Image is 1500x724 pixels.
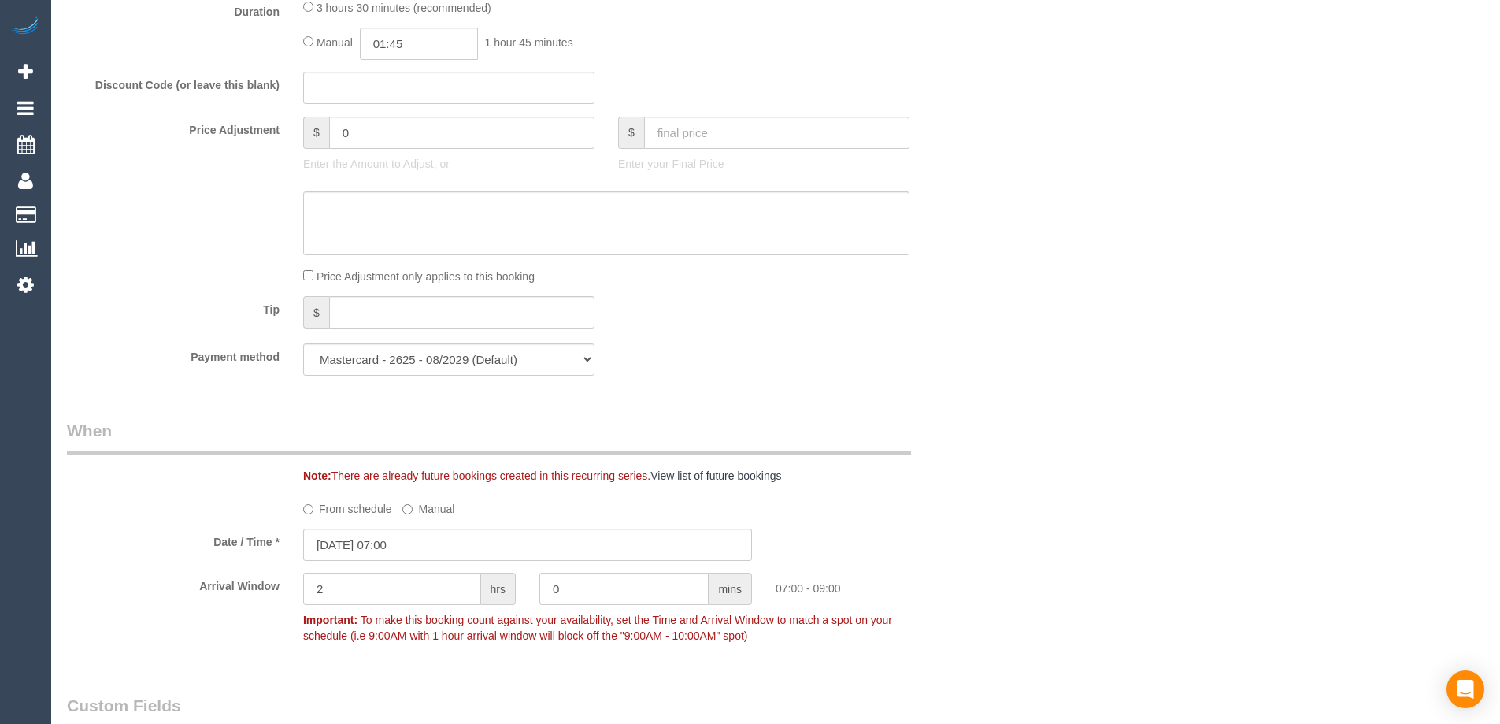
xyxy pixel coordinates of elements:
div: 07:00 - 09:00 [764,573,1000,596]
label: Arrival Window [55,573,291,594]
span: $ [303,117,329,149]
span: Price Adjustment only applies to this booking [317,270,535,283]
span: 3 hours 30 minutes (recommended) [317,2,491,14]
label: Price Adjustment [55,117,291,138]
strong: Important: [303,614,357,626]
input: final price [644,117,909,149]
span: Manual [317,36,353,49]
legend: When [67,419,911,455]
label: Payment method [55,343,291,365]
p: Enter your Final Price [618,156,909,172]
span: $ [618,117,644,149]
label: Date / Time * [55,529,291,550]
span: $ [303,296,329,329]
span: To make this booking count against your availability, set the Time and Arrival Window to match a ... [303,614,892,642]
span: hrs [481,573,516,605]
label: Tip [55,296,291,317]
img: Automaid Logo [9,16,41,38]
span: mins [709,573,752,605]
p: Enter the Amount to Adjust, or [303,156,594,172]
strong: Note: [303,470,331,482]
div: There are already future bookings created in this recurring series. [291,468,1000,484]
label: From schedule [303,496,392,517]
input: DD/MM/YYYY HH:MM [303,529,752,561]
label: Discount Code (or leave this blank) [55,72,291,93]
div: Open Intercom Messenger [1446,670,1484,708]
a: View list of future bookings [650,470,781,482]
label: Manual [402,496,454,517]
span: 1 hour 45 minutes [485,36,573,49]
input: Manual [402,504,413,514]
input: From schedule [303,504,313,514]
